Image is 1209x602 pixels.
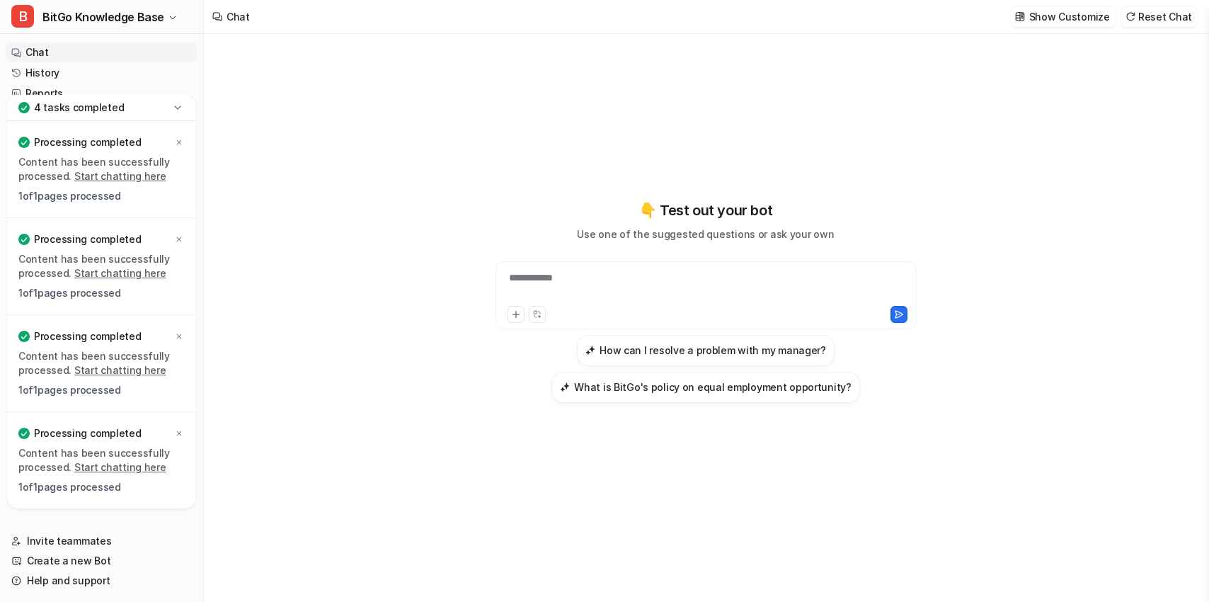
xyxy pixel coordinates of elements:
p: 1 of 1 pages processed [18,480,185,494]
img: customize [1015,11,1025,22]
button: Show Customize [1011,6,1116,27]
a: Invite teammates [6,531,197,551]
span: BitGo Knowledge Base [42,7,164,27]
p: Show Customize [1029,9,1110,24]
p: 1 of 1 pages processed [18,286,185,300]
p: 1 of 1 pages processed [18,189,185,203]
img: reset [1125,11,1135,22]
a: Create a new Bot [6,551,197,571]
button: How can I resolve a problem with my manager?How can I resolve a problem with my manager? [577,335,835,366]
img: What is BitGo's policy on equal employment opportunity? [560,382,570,392]
button: What is BitGo's policy on equal employment opportunity?What is BitGo's policy on equal employment... [551,372,860,403]
p: 1 of 1 pages processed [18,383,185,397]
span: B [11,5,34,28]
p: 👇 Test out your bot [639,200,772,221]
h3: How can I resolve a problem with my manager? [600,343,826,358]
p: Content has been successfully processed. [18,252,185,280]
a: Start chatting here [74,364,166,376]
p: Content has been successfully processed. [18,349,185,377]
img: How can I resolve a problem with my manager? [585,345,595,356]
a: Start chatting here [74,461,166,473]
p: Processing completed [34,135,141,149]
a: History [6,63,197,83]
p: Content has been successfully processed. [18,446,185,475]
a: Chat [6,42,197,62]
div: Chat [227,9,250,24]
p: Processing completed [34,426,141,441]
a: Reports [6,84,197,103]
a: Start chatting here [74,170,166,182]
p: 4 tasks completed [34,101,124,115]
p: Processing completed [34,232,141,246]
p: Processing completed [34,329,141,343]
h3: What is BitGo's policy on equal employment opportunity? [574,380,852,394]
a: Help and support [6,571,197,591]
a: Start chatting here [74,267,166,279]
button: Reset Chat [1121,6,1198,27]
p: Content has been successfully processed. [18,155,185,183]
p: Use one of the suggested questions or ask your own [577,227,834,242]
